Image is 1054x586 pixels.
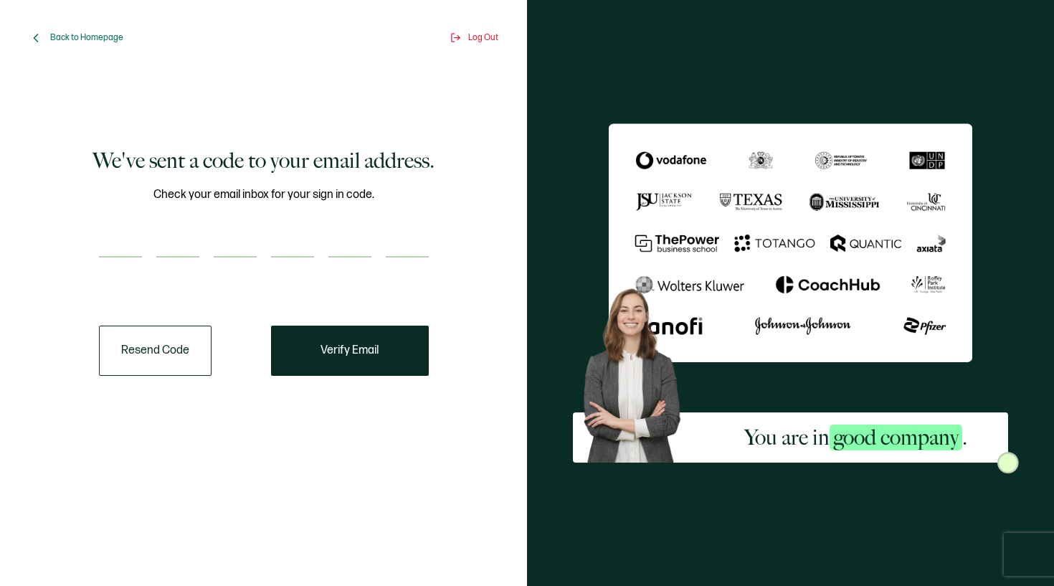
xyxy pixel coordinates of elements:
img: Sertifier Signup [997,452,1019,473]
span: good company [830,425,962,450]
h2: You are in . [744,423,967,452]
img: Sertifier Signup - You are in <span class="strong-h">good company</span>. Hero [573,280,703,463]
button: Verify Email [271,326,429,376]
img: Sertifier We've sent a code to your email address. [609,123,972,363]
button: Resend Code [99,326,212,376]
iframe: Chat Widget [982,517,1054,586]
h1: We've sent a code to your email address. [92,146,435,175]
span: Back to Homepage [50,32,123,43]
span: Log Out [468,32,498,43]
span: Verify Email [321,345,379,356]
span: Check your email inbox for your sign in code. [153,186,374,204]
